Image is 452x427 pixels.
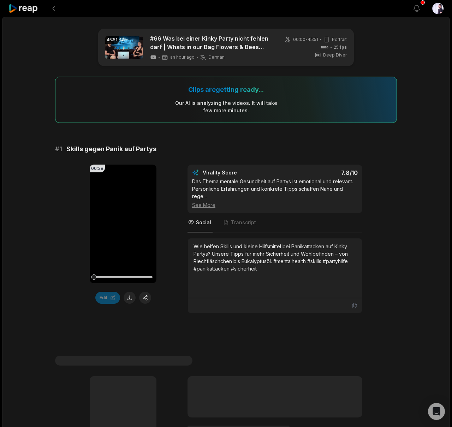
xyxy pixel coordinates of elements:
[175,99,278,114] div: Our AI is analyzing the video s . It will take few more minutes.
[196,219,211,226] span: Social
[55,356,192,366] span: #1 Lorem ipsum dolor sit amet consecteturs
[334,44,347,51] span: 25
[90,165,156,283] video: Your browser does not support mp4 format.
[170,54,195,60] span: an hour ago
[282,169,358,176] div: 7.8 /10
[95,292,120,304] button: Edit
[208,54,225,60] span: German
[293,36,318,43] span: 00:00 - 45:51
[188,85,264,94] div: Clips are getting ready...
[231,219,256,226] span: Transcript
[66,144,156,154] span: Skills gegen Panik auf Partys
[203,169,279,176] div: Virality Score
[194,243,356,272] div: Wie helfen Skills und kleine Hilfsmittel bei Panikattacken auf Kinky Partys? Unsere Tipps für meh...
[192,178,358,209] div: Das Thema mentale Gesundheit auf Partys ist emotional und relevant. Persönliche Erfahrungen und k...
[192,201,358,209] div: See More
[150,34,272,51] a: #66 Was bei einer Kinky Party nicht fehlen darf | Whats in our Bag Flowers & Bees Edition
[323,52,347,58] span: Deep Diver
[55,144,62,154] span: # 1
[188,213,362,232] nav: Tabs
[428,403,445,420] div: Open Intercom Messenger
[340,45,347,50] span: fps
[332,36,347,43] span: Portrait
